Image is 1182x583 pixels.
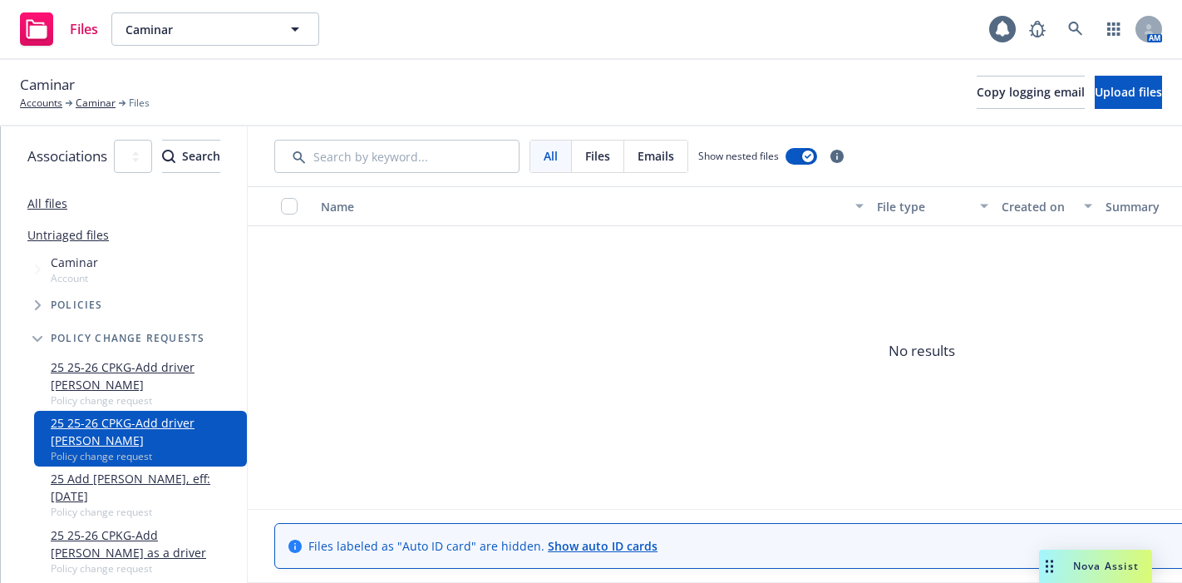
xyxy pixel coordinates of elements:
a: Accounts [20,96,62,111]
button: SearchSearch [162,140,220,173]
a: Search [1059,12,1092,46]
input: Search by keyword... [274,140,520,173]
span: Show nested files [698,149,779,163]
span: Policies [51,300,103,310]
a: All files [27,195,67,211]
div: Search [162,141,220,172]
div: Created on [1002,198,1074,215]
button: File type [870,186,995,226]
button: Upload files [1095,76,1162,109]
span: Policy change requests [51,333,204,343]
button: Copy logging email [977,76,1085,109]
span: Policy change request [51,561,240,576]
div: File type [877,198,970,215]
button: Created on [995,186,1099,226]
span: Nova Assist [1073,559,1139,573]
span: Associations [27,146,107,167]
span: All [544,147,558,165]
span: Policy change request [51,393,240,408]
span: Files labeled as "Auto ID card" are hidden. [308,537,657,555]
span: Account [51,271,98,285]
a: Files [13,6,105,52]
button: Name [314,186,870,226]
span: Upload files [1095,84,1162,100]
button: Caminar [111,12,319,46]
span: Caminar [51,254,98,271]
svg: Search [162,150,175,163]
span: Files [129,96,150,111]
a: Show auto ID cards [548,538,657,554]
span: Policy change request [51,505,240,519]
a: Switch app [1097,12,1130,46]
input: Select all [281,198,298,215]
span: Caminar [20,74,75,96]
span: Caminar [126,21,269,38]
a: Untriaged files [27,226,109,244]
span: Files [585,147,610,165]
span: Emails [638,147,674,165]
a: Report a Bug [1021,12,1054,46]
a: Caminar [76,96,116,111]
span: Files [70,22,98,36]
span: Copy logging email [977,84,1085,100]
span: Policy change request [51,449,240,463]
div: Drag to move [1039,550,1060,583]
a: 25 25-26 CPKG-Add driver [PERSON_NAME] [51,358,240,393]
a: 25 Add [PERSON_NAME], eff:[DATE] [51,470,240,505]
a: 25 25-26 CPKG-Add [PERSON_NAME] as a driver [51,526,240,561]
a: 25 25-26 CPKG-Add driver [PERSON_NAME] [51,414,240,449]
div: Name [321,198,845,215]
button: Nova Assist [1039,550,1152,583]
